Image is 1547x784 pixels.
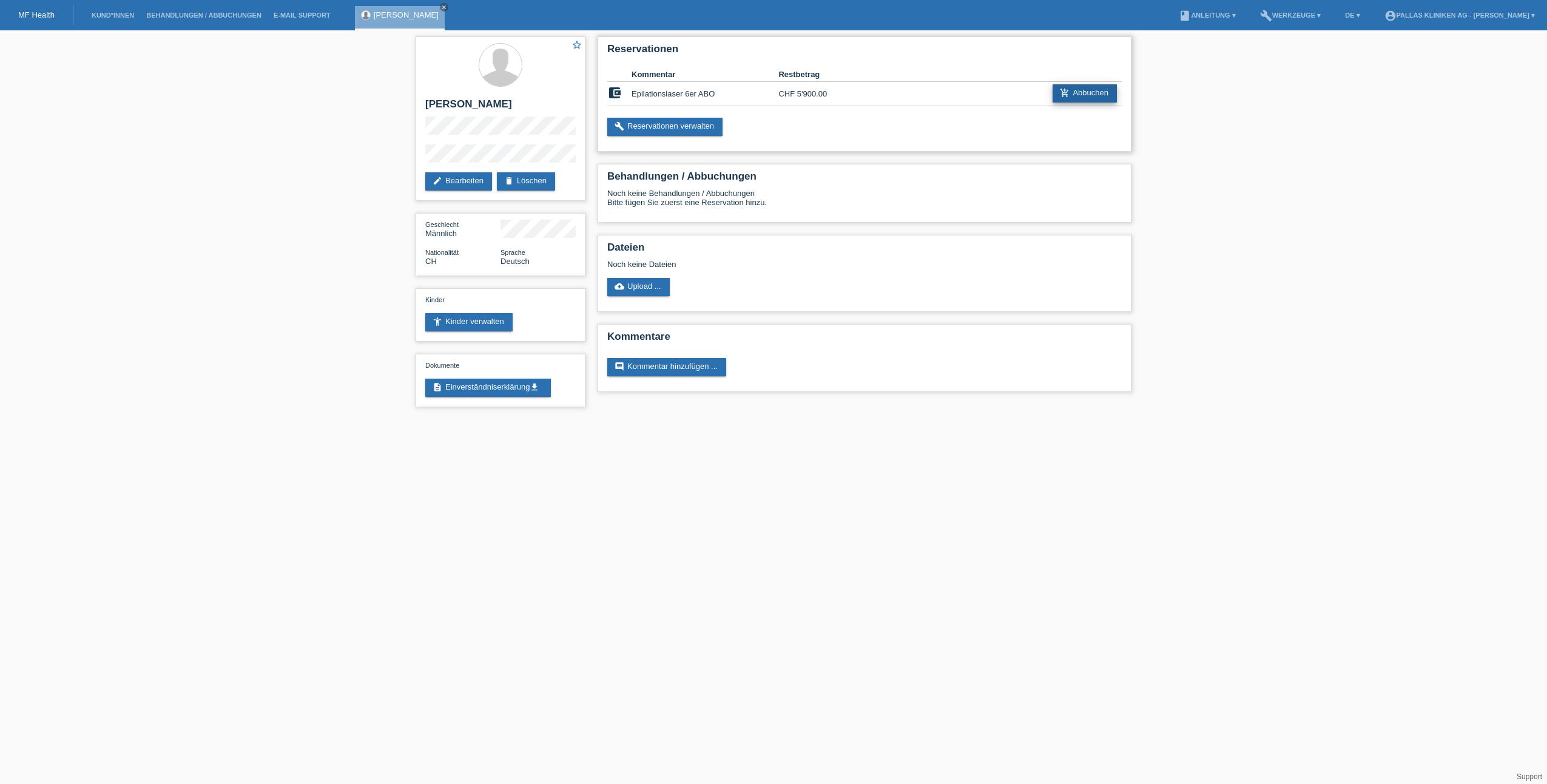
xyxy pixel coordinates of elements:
div: Noch keine Dateien [607,260,978,269]
i: edit [433,176,442,186]
a: E-Mail Support [268,12,337,19]
a: deleteLöschen [497,172,555,191]
span: Dokumente [425,362,459,369]
i: cloud_upload [615,282,624,291]
h2: Dateien [607,242,1122,260]
span: Sprache [500,249,525,256]
a: star_border [571,39,582,52]
span: Geschlecht [425,221,459,228]
i: book [1179,10,1191,22]
i: get_app [530,382,539,392]
h2: [PERSON_NAME] [425,98,576,117]
h2: Behandlungen / Abbuchungen [607,171,1122,189]
i: description [433,382,442,392]
a: Behandlungen / Abbuchungen [140,12,268,19]
a: accessibility_newKinder verwalten [425,313,513,331]
a: Support [1517,772,1542,781]
a: editBearbeiten [425,172,492,191]
th: Kommentar [632,67,778,82]
a: commentKommentar hinzufügen ... [607,358,726,376]
span: Kinder [425,296,445,303]
a: descriptionEinverständniserklärungget_app [425,379,551,397]
i: star_border [571,39,582,50]
i: add_shopping_cart [1060,88,1070,98]
a: cloud_uploadUpload ... [607,278,670,296]
a: add_shopping_cartAbbuchen [1053,84,1117,103]
th: Restbetrag [778,67,852,82]
h2: Kommentare [607,331,1122,349]
span: Deutsch [500,257,530,266]
div: Männlich [425,220,500,238]
a: buildWerkzeuge ▾ [1254,12,1327,19]
i: account_balance_wallet [607,86,622,100]
div: Noch keine Behandlungen / Abbuchungen Bitte fügen Sie zuerst eine Reservation hinzu. [607,189,1122,216]
a: [PERSON_NAME] [374,10,439,19]
a: bookAnleitung ▾ [1173,12,1241,19]
span: Nationalität [425,249,459,256]
a: DE ▾ [1339,12,1366,19]
td: Epilationslaser 6er ABO [632,82,778,106]
i: build [1260,10,1272,22]
i: close [441,4,447,10]
i: comment [615,362,624,371]
i: accessibility_new [433,317,442,326]
a: Kund*innen [86,12,140,19]
a: buildReservationen verwalten [607,118,723,136]
i: delete [504,176,514,186]
i: build [615,121,624,131]
a: account_circlePallas Kliniken AG - [PERSON_NAME] ▾ [1378,12,1541,19]
a: close [440,3,448,12]
i: account_circle [1384,10,1397,22]
h2: Reservationen [607,43,1122,61]
a: MF Health [18,10,55,19]
span: Schweiz [425,257,437,266]
td: CHF 5'900.00 [778,82,852,106]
